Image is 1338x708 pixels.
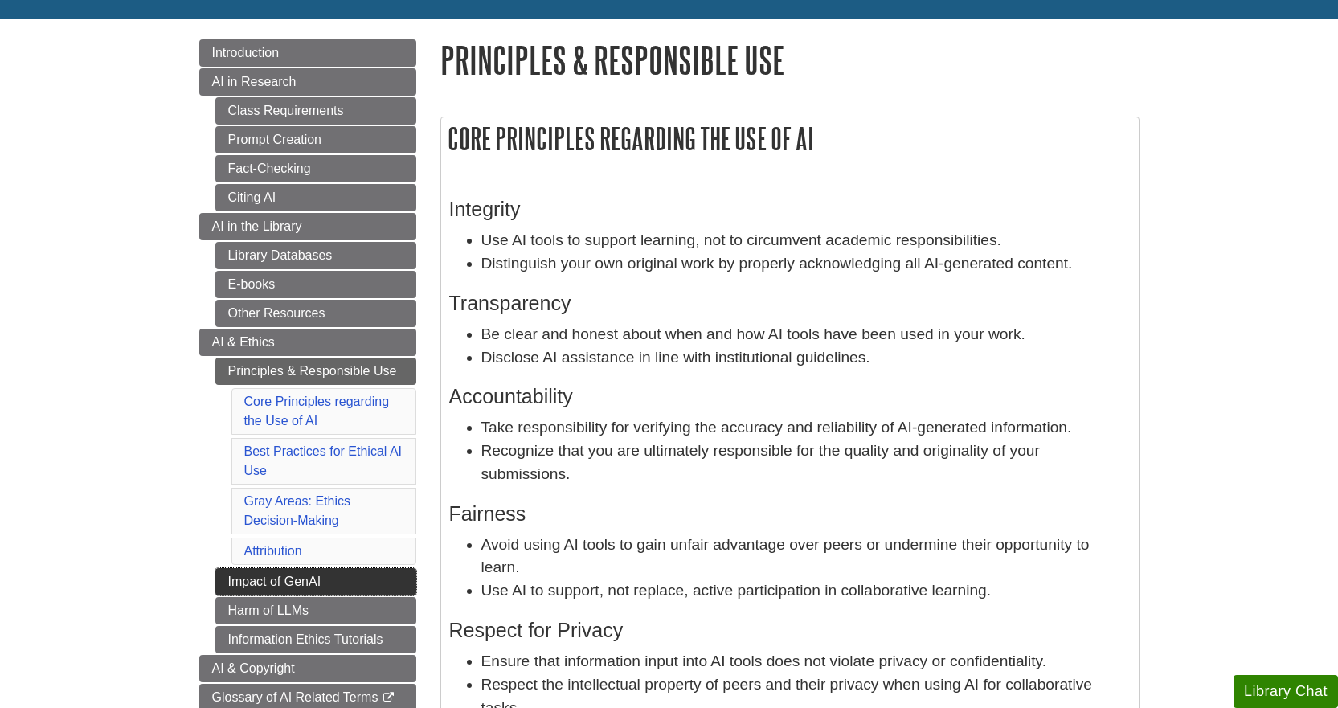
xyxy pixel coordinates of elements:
a: E-books [215,271,416,298]
h3: Respect for Privacy [449,619,1131,642]
a: Prompt Creation [215,126,416,153]
li: Use AI to support, not replace, active participation in collaborative learning. [481,579,1131,603]
a: Other Resources [215,300,416,327]
a: Introduction [199,39,416,67]
a: AI in Research [199,68,416,96]
li: Disclose AI assistance in line with institutional guidelines. [481,346,1131,370]
a: Fact-Checking [215,155,416,182]
a: AI in the Library [199,213,416,240]
a: Library Databases [215,242,416,269]
i: This link opens in a new window [382,693,395,703]
h3: Transparency [449,292,1131,315]
h3: Fairness [449,502,1131,526]
a: AI & Ethics [199,329,416,356]
a: Principles & Responsible Use [215,358,416,385]
h1: Principles & Responsible Use [440,39,1140,80]
li: Recognize that you are ultimately responsible for the quality and originality of your submissions. [481,440,1131,486]
a: Citing AI [215,184,416,211]
a: Harm of LLMs [215,597,416,624]
span: Introduction [212,46,280,59]
span: AI in the Library [212,219,302,233]
span: AI in Research [212,75,297,88]
h3: Integrity [449,198,1131,221]
li: Distinguish your own original work by properly acknowledging all AI-generated content. [481,252,1131,276]
span: AI & Ethics [212,335,275,349]
h2: Core Principles regarding the Use of AI [441,117,1139,160]
li: Be clear and honest about when and how AI tools have been used in your work. [481,323,1131,346]
a: Attribution [244,544,302,558]
li: Avoid using AI tools to gain unfair advantage over peers or undermine their opportunity to learn. [481,534,1131,580]
button: Library Chat [1234,675,1338,708]
a: Information Ethics Tutorials [215,626,416,653]
a: AI & Copyright [199,655,416,682]
span: AI & Copyright [212,661,295,675]
a: Class Requirements [215,97,416,125]
a: Best Practices for Ethical AI Use [244,444,403,477]
li: Take responsibility for verifying the accuracy and reliability of AI-generated information. [481,416,1131,440]
a: Gray Areas: Ethics Decision-Making [244,494,351,527]
h3: Accountability [449,385,1131,408]
li: Ensure that information input into AI tools does not violate privacy or confidentiality. [481,650,1131,673]
a: Core Principles regarding the Use of AI [244,395,390,428]
span: Glossary of AI Related Terms [212,690,378,704]
li: Use AI tools to support learning, not to circumvent academic responsibilities. [481,229,1131,252]
a: Impact of GenAI [215,568,416,595]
